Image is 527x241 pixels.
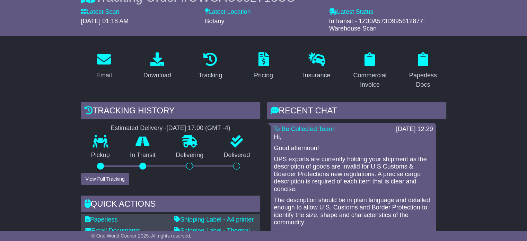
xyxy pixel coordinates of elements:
[267,102,446,121] div: RECENT CHAT
[194,50,227,83] a: Tracking
[303,71,330,80] div: Insurance
[254,71,273,80] div: Pricing
[139,50,176,83] a: Download
[166,124,230,132] div: [DATE] 17:00 (GMT -4)
[92,50,116,83] a: Email
[81,173,129,185] button: View Full Tracking
[351,71,388,89] div: Commercial Invoice
[298,50,335,83] a: Insurance
[249,50,278,83] a: Pricing
[274,134,432,141] p: Hi,
[347,50,393,92] a: Commercial Invoice
[400,50,446,92] a: Paperless Docs
[274,197,432,226] p: The description should be in plain language and detailed enough to allow U.S. Customs and Border ...
[85,216,118,223] a: Paperless
[396,126,433,133] div: [DATE] 12:29
[81,124,260,132] div: Estimated Delivery -
[273,126,334,132] a: To Be Collected Team
[81,18,129,25] span: [DATE] 01:18 AM
[329,8,374,16] label: Latest Status
[120,152,166,159] p: In Transit
[274,156,432,193] p: UPS exports are currently holding your shipment as the description of goods are invalid for U.S C...
[96,71,112,80] div: Email
[274,145,432,152] p: Good afternoon!
[81,102,260,121] div: Tracking history
[213,152,260,159] p: Delivered
[81,196,260,214] div: Quick Actions
[205,18,225,25] span: Botany
[329,18,425,32] span: InTransit - 1Z30A573D995612877: Warehouse Scan
[166,152,213,159] p: Delivering
[143,71,171,80] div: Download
[81,8,120,16] label: Latest Scan
[85,227,140,234] a: Email Documents
[404,71,441,89] div: Paperless Docs
[205,8,251,16] label: Latest Location
[199,71,222,80] div: Tracking
[91,233,192,239] span: © One World Courier 2025. All rights reserved.
[81,152,120,159] p: Pickup
[174,216,254,223] a: Shipping Label - A4 printer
